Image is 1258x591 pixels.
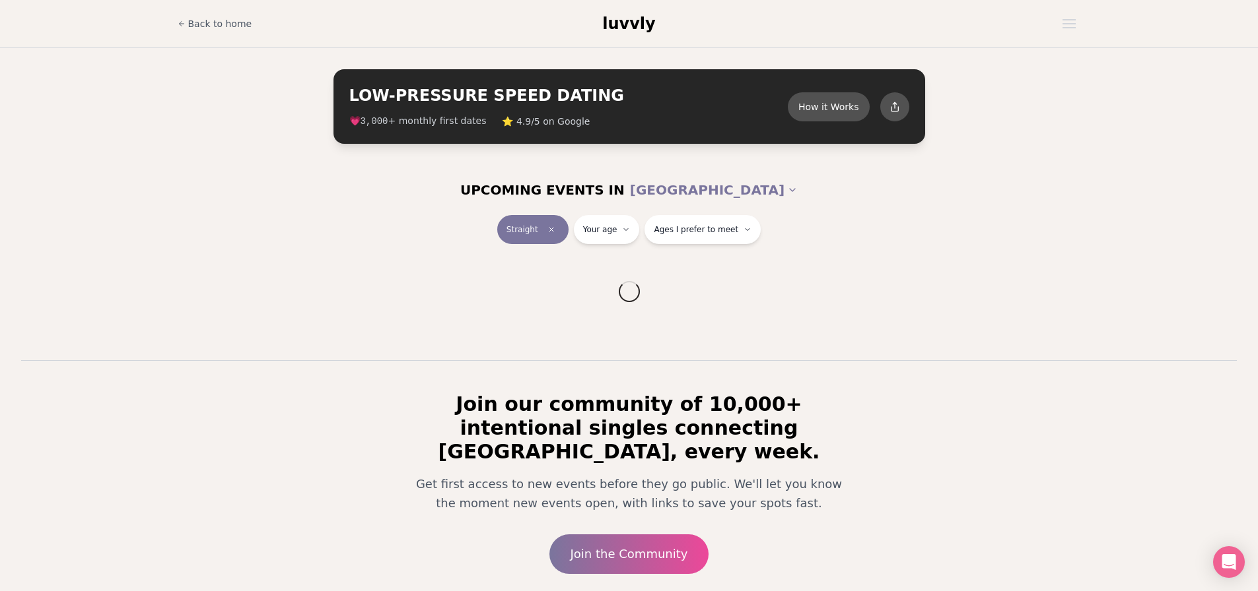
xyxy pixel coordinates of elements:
div: Open Intercom Messenger [1213,546,1245,578]
a: Join the Community [549,534,709,574]
span: 💗 + monthly first dates [349,114,487,128]
span: Ages I prefer to meet [654,224,738,235]
span: Your age [583,224,617,235]
span: UPCOMING EVENTS IN [460,181,625,199]
span: luvvly [602,15,655,33]
p: Get first access to new events before they go public. We'll let you know the moment new events op... [407,474,851,513]
a: Back to home [178,11,252,37]
span: 3,000 [361,116,388,127]
button: [GEOGRAPHIC_DATA] [630,175,798,204]
button: StraightClear event type filter [497,215,569,244]
span: Straight [507,224,538,235]
button: Ages I prefer to meet [645,215,761,244]
button: Your age [574,215,640,244]
span: Back to home [188,17,252,30]
h2: LOW-PRESSURE SPEED DATING [349,85,788,106]
h2: Join our community of 10,000+ intentional singles connecting [GEOGRAPHIC_DATA], every week. [397,392,862,464]
button: Open menu [1057,14,1081,34]
span: Clear event type filter [543,222,559,237]
span: ⭐ 4.9/5 on Google [502,115,590,128]
a: luvvly [602,13,655,34]
button: How it Works [788,92,870,121]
